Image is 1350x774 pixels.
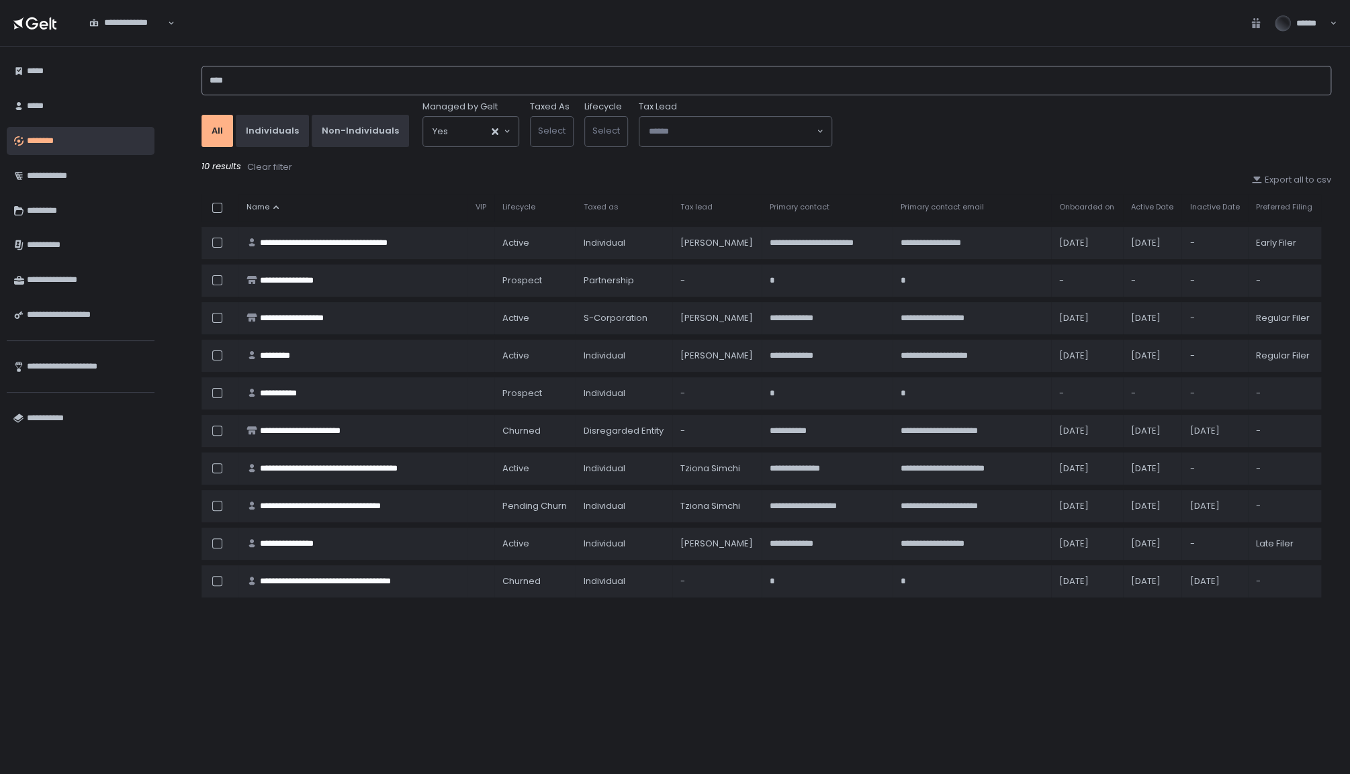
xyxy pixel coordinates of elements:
[201,160,1331,174] div: 10 results
[1256,387,1313,399] div: -
[1131,500,1174,512] div: [DATE]
[1189,350,1240,362] div: -
[1059,350,1115,362] div: [DATE]
[1189,425,1240,437] div: [DATE]
[1131,312,1174,324] div: [DATE]
[1189,575,1240,587] div: [DATE]
[592,124,620,137] span: Select
[502,275,542,287] span: prospect
[584,500,664,512] div: Individual
[584,350,664,362] div: Individual
[538,124,566,137] span: Select
[1059,425,1115,437] div: [DATE]
[680,500,754,512] div: Tziona Simchi
[422,101,498,113] span: Managed by Gelt
[1256,202,1312,212] span: Preferred Filing
[530,101,570,113] label: Taxed As
[584,237,664,249] div: Individual
[201,115,233,147] button: All
[212,125,223,137] div: All
[1131,202,1173,212] span: Active Date
[1131,275,1174,287] div: -
[1131,575,1174,587] div: [DATE]
[1131,350,1174,362] div: [DATE]
[502,350,529,362] span: active
[649,125,815,138] input: Search for option
[901,202,984,212] span: Primary contact email
[1059,275,1115,287] div: -
[1189,237,1240,249] div: -
[1189,500,1240,512] div: [DATE]
[770,202,829,212] span: Primary contact
[492,128,498,135] button: Clear Selected
[1131,387,1174,399] div: -
[584,202,619,212] span: Taxed as
[1189,463,1240,475] div: -
[89,29,167,42] input: Search for option
[1189,387,1240,399] div: -
[639,117,831,146] div: Search for option
[502,463,529,475] span: active
[680,387,754,399] div: -
[246,202,269,212] span: Name
[1256,500,1313,512] div: -
[1059,202,1114,212] span: Onboarded on
[448,125,490,138] input: Search for option
[584,575,664,587] div: Individual
[680,237,754,249] div: [PERSON_NAME]
[246,125,299,137] div: Individuals
[502,202,535,212] span: Lifecycle
[680,350,754,362] div: [PERSON_NAME]
[1256,312,1313,324] div: Regular Filer
[680,463,754,475] div: Tziona Simchi
[502,237,529,249] span: active
[1256,575,1313,587] div: -
[1189,312,1240,324] div: -
[433,125,448,138] span: Yes
[502,425,541,437] span: churned
[680,312,754,324] div: [PERSON_NAME]
[1256,275,1313,287] div: -
[1131,425,1174,437] div: [DATE]
[584,312,664,324] div: S-Corporation
[1189,202,1239,212] span: Inactive Date
[1256,425,1313,437] div: -
[236,115,309,147] button: Individuals
[1059,237,1115,249] div: [DATE]
[1189,275,1240,287] div: -
[1251,174,1331,186] button: Export all to csv
[1059,538,1115,550] div: [DATE]
[584,538,664,550] div: Individual
[1256,237,1313,249] div: Early Filer
[1256,538,1313,550] div: Late Filer
[1059,387,1115,399] div: -
[322,125,399,137] div: Non-Individuals
[1256,463,1313,475] div: -
[584,425,664,437] div: Disregarded Entity
[502,575,541,587] span: churned
[1059,463,1115,475] div: [DATE]
[1131,237,1174,249] div: [DATE]
[81,9,175,38] div: Search for option
[312,115,409,147] button: Non-Individuals
[680,425,754,437] div: -
[1256,350,1313,362] div: Regular Filer
[502,312,529,324] span: active
[680,538,754,550] div: [PERSON_NAME]
[680,575,754,587] div: -
[247,161,292,173] div: Clear filter
[502,500,567,512] span: pending Churn
[639,101,677,113] span: Tax Lead
[502,387,542,399] span: prospect
[680,275,754,287] div: -
[680,202,713,212] span: Tax lead
[584,387,664,399] div: Individual
[1059,575,1115,587] div: [DATE]
[584,463,664,475] div: Individual
[475,202,486,212] span: VIP
[584,275,664,287] div: Partnership
[423,117,519,146] div: Search for option
[1131,538,1174,550] div: [DATE]
[246,160,293,174] button: Clear filter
